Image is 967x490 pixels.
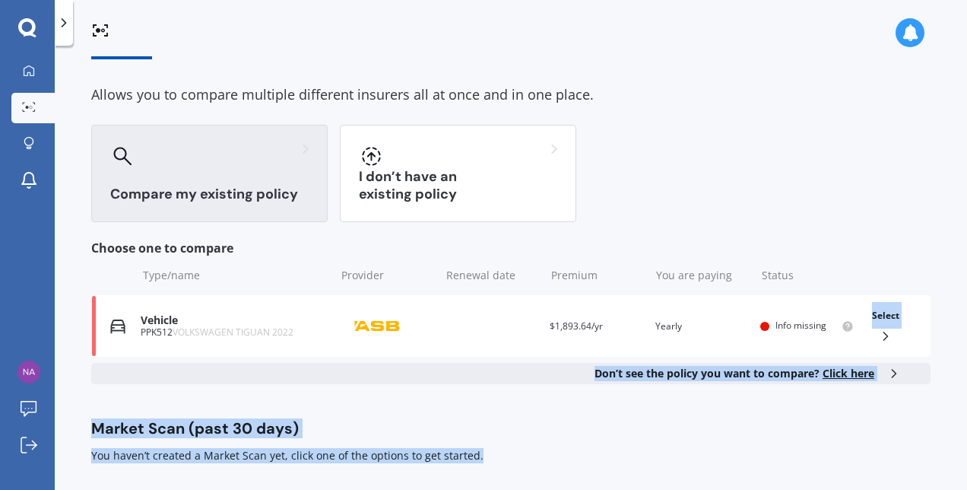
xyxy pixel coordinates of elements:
[775,319,826,332] span: Info missing
[656,268,749,283] div: You are paying
[143,268,329,283] div: Type/name
[550,320,603,332] span: $1,893.64/yr
[359,168,557,203] h3: I don’t have an existing policy
[91,240,931,256] div: Choose one to compare
[91,448,931,463] div: You haven’t created a Market Scan yet, click one of the options to get started.
[110,319,125,334] img: Vehicle
[594,366,874,381] b: Don’t see the policy you want to compare?
[173,326,293,339] span: VOLKSWAGEN TIGUAN 2022
[17,361,40,383] img: 5ff7bed39ddab6ee1cde7526cf56b827
[551,268,644,283] div: Premium
[141,327,327,338] div: PPK512
[110,186,309,203] h3: Compare my existing policy
[341,268,434,283] div: Provider
[823,366,874,380] span: Click here
[91,421,931,436] div: Market Scan (past 30 days)
[872,309,899,322] span: Select
[655,319,749,334] div: Yearly
[339,312,415,341] img: ASB
[91,84,931,107] div: Allows you to compare multiple different insurers all at once and in one place.
[141,314,327,327] div: Vehicle
[762,268,854,283] div: Status
[446,268,539,283] div: Renewal date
